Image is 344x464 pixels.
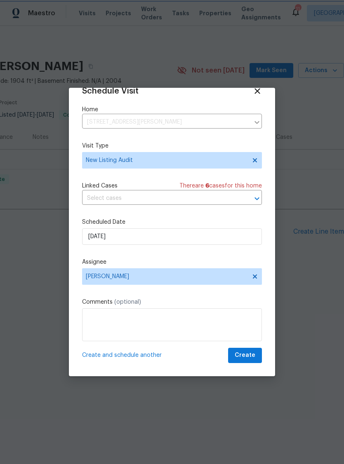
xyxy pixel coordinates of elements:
[82,218,262,226] label: Scheduled Date
[82,142,262,150] label: Visit Type
[228,348,262,363] button: Create
[114,299,141,305] span: (optional)
[82,258,262,266] label: Assignee
[86,156,246,164] span: New Listing Audit
[82,116,250,129] input: Enter in an address
[82,192,239,205] input: Select cases
[82,87,139,95] span: Schedule Visit
[251,193,263,204] button: Open
[82,351,162,359] span: Create and schedule another
[82,298,262,306] label: Comments
[179,182,262,190] span: There are case s for this home
[235,350,255,361] span: Create
[86,273,247,280] span: [PERSON_NAME]
[205,183,209,189] span: 6
[82,228,262,245] input: M/D/YYYY
[82,105,262,114] label: Home
[82,182,118,190] span: Linked Cases
[253,87,262,96] span: Close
